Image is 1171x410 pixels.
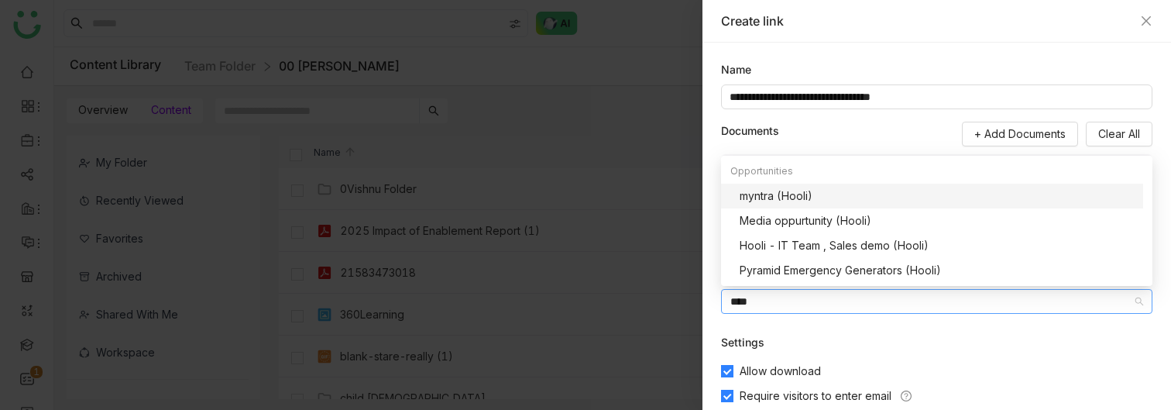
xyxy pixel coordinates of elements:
div: Settings [721,334,764,351]
button: Clear All [1086,122,1152,146]
button: + Add Documents [962,122,1078,146]
div: Hooli - IT Team , Sales demo (Hooli) [740,237,1134,254]
span: Allow download [733,363,827,380]
label: Name [721,61,751,78]
button: Close [1140,15,1152,27]
span: Require visitors to enter email [733,388,898,405]
span: Clear All [1098,126,1140,143]
div: Media oppurtunity (Hooli) [740,212,1134,229]
label: Documents [721,122,779,140]
div: Create link [721,12,1132,29]
nz-option-item: Pyramid Emergency Generators (Hooli) [721,258,1143,283]
span: + Add Documents [974,126,1066,143]
nz-option-item-group: Opportunities [721,159,1143,184]
div: myntra (Hooli) [740,188,1134,205]
div: Pyramid Emergency Generators (Hooli) [740,262,1134,279]
nz-option-item: myntra (Hooli) [721,184,1143,208]
nz-option-item: Hooli - IT Team , Sales demo (Hooli) [721,233,1143,258]
nz-option-item: Media oppurtunity (Hooli) [721,208,1143,233]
